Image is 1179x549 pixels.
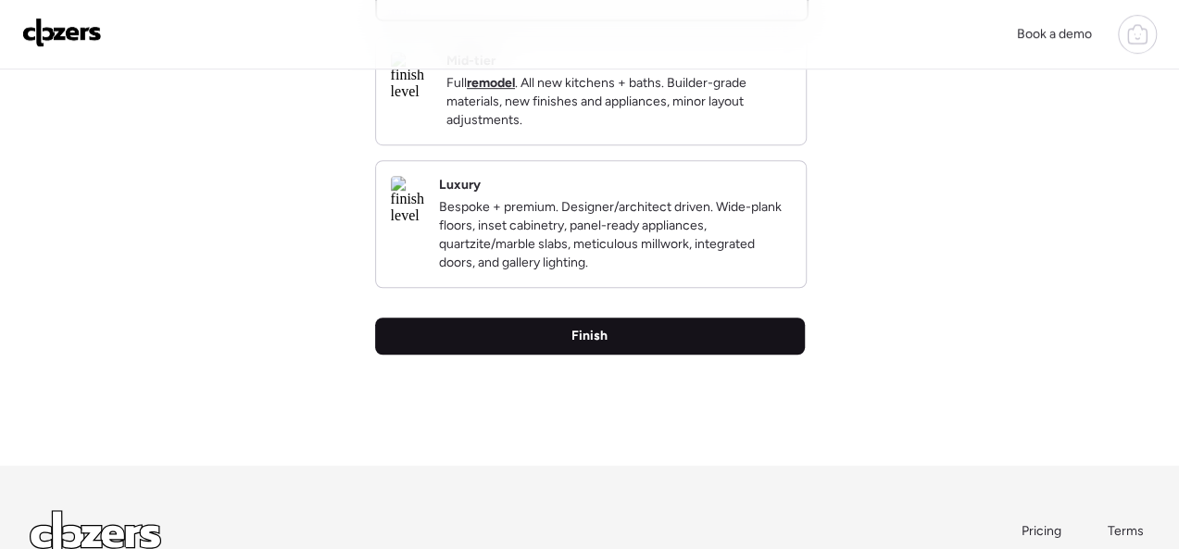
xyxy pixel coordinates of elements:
img: finish level [391,52,432,100]
h2: Luxury [439,176,481,194]
img: finish level [391,176,424,224]
span: Finish [571,327,608,345]
strong: remodel [467,75,515,91]
p: Full . All new kitchens + baths. Builder-grade materials, new finishes and appliances, minor layo... [446,74,791,130]
span: Terms [1108,523,1144,539]
img: Logo [22,18,102,47]
a: Pricing [1022,522,1063,541]
p: Bespoke + premium. Designer/architect driven. Wide-plank floors, inset cabinetry, panel-ready app... [439,198,791,272]
a: Terms [1108,522,1149,541]
span: Book a demo [1017,26,1092,42]
span: Pricing [1022,523,1061,539]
